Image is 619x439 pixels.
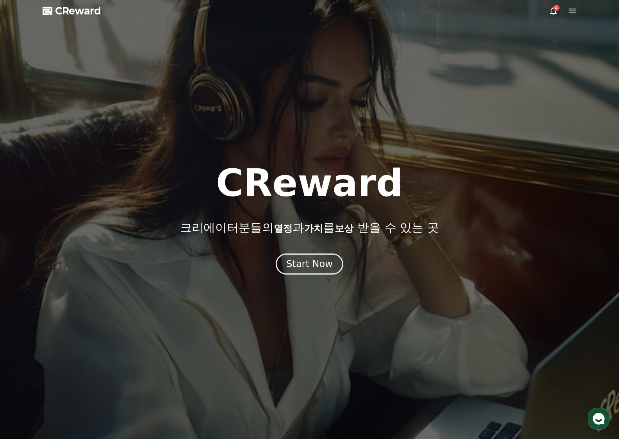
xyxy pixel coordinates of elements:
span: CReward [55,5,101,17]
a: 4 [549,6,558,16]
span: 가치 [304,223,323,234]
p: 크리에이터분들의 과 를 받을 수 있는 곳 [180,221,439,235]
a: CReward [43,5,101,17]
button: Start Now [276,253,343,275]
h1: CReward [216,164,403,202]
a: Start Now [276,261,343,269]
div: Start Now [286,258,333,270]
span: 열정 [274,223,293,234]
span: 보상 [335,223,353,234]
div: 4 [553,5,560,11]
